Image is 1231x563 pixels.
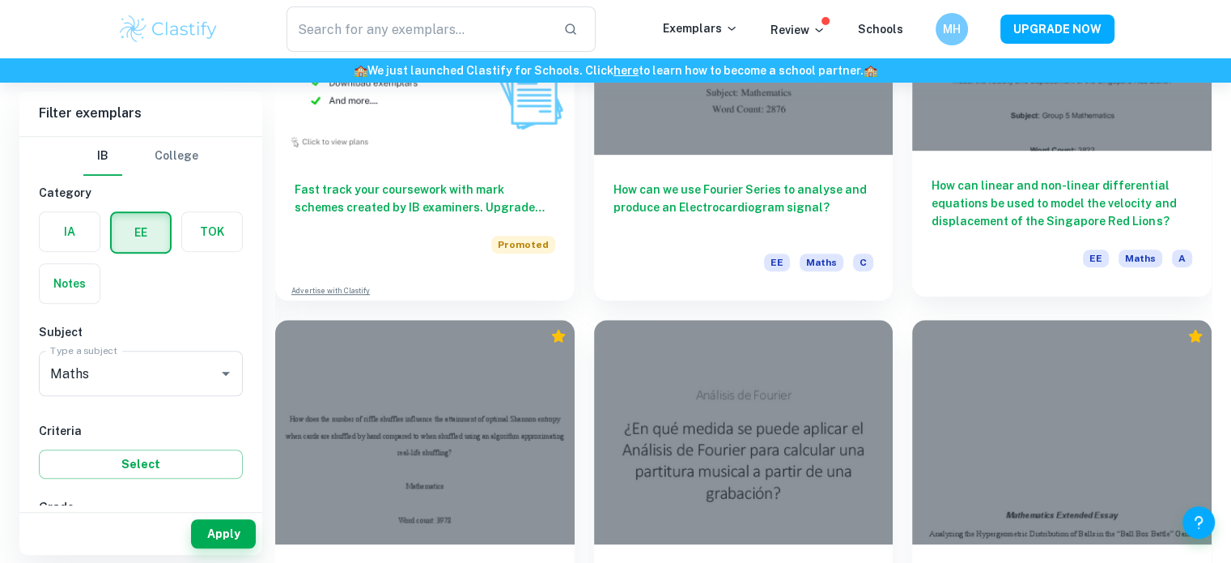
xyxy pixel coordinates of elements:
[19,91,262,136] h6: Filter exemplars
[1172,250,1192,267] span: A
[864,64,877,77] span: 🏫
[1119,250,1162,267] span: Maths
[663,19,738,37] p: Exemplars
[354,64,367,77] span: 🏫
[39,184,243,202] h6: Category
[942,20,961,38] h6: MH
[214,362,237,385] button: Open
[155,137,198,176] button: College
[39,450,243,479] button: Select
[613,64,639,77] a: here
[40,212,100,251] button: IA
[936,13,968,45] button: MH
[83,137,122,176] button: IB
[613,181,874,234] h6: How can we use Fourier Series to analyse and produce an Electrocardiogram signal?
[191,519,256,548] button: Apply
[40,264,100,303] button: Notes
[287,6,551,52] input: Search for any exemplars...
[1187,328,1203,344] div: Premium
[491,236,555,254] span: Promoted
[770,21,826,39] p: Review
[1000,15,1114,44] button: UPGRADE NOW
[932,177,1192,230] h6: How can linear and non-linear differential equations be used to model the velocity and displaceme...
[1083,250,1109,267] span: EE
[182,212,242,251] button: TOK
[117,13,220,45] img: Clastify logo
[39,422,243,440] h6: Criteria
[83,137,198,176] div: Filter type choice
[39,323,243,341] h6: Subject
[112,213,170,252] button: EE
[3,62,1228,79] h6: We just launched Clastify for Schools. Click to learn how to become a school partner.
[853,254,873,271] span: C
[858,23,903,36] a: Schools
[50,343,117,357] label: Type a subject
[1182,506,1215,539] button: Help and Feedback
[295,181,555,216] h6: Fast track your coursework with mark schemes created by IB examiners. Upgrade now
[550,328,567,344] div: Premium
[39,498,243,516] h6: Grade
[764,254,790,271] span: EE
[291,285,370,296] a: Advertise with Clastify
[800,254,843,271] span: Maths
